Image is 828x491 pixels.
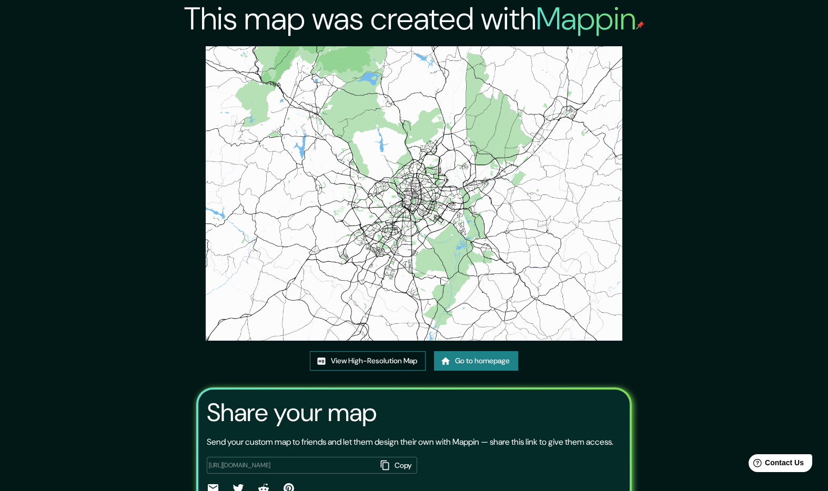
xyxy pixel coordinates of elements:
p: Send your custom map to friends and let them design their own with Mappin — share this link to gi... [207,436,613,448]
button: Copy [376,457,417,474]
img: mappin-pin [636,21,644,29]
iframe: Help widget launcher [734,450,816,479]
a: View High-Resolution Map [310,351,426,371]
h3: Share your map [207,398,377,427]
img: created-map [206,46,623,341]
a: Go to homepage [434,351,518,371]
